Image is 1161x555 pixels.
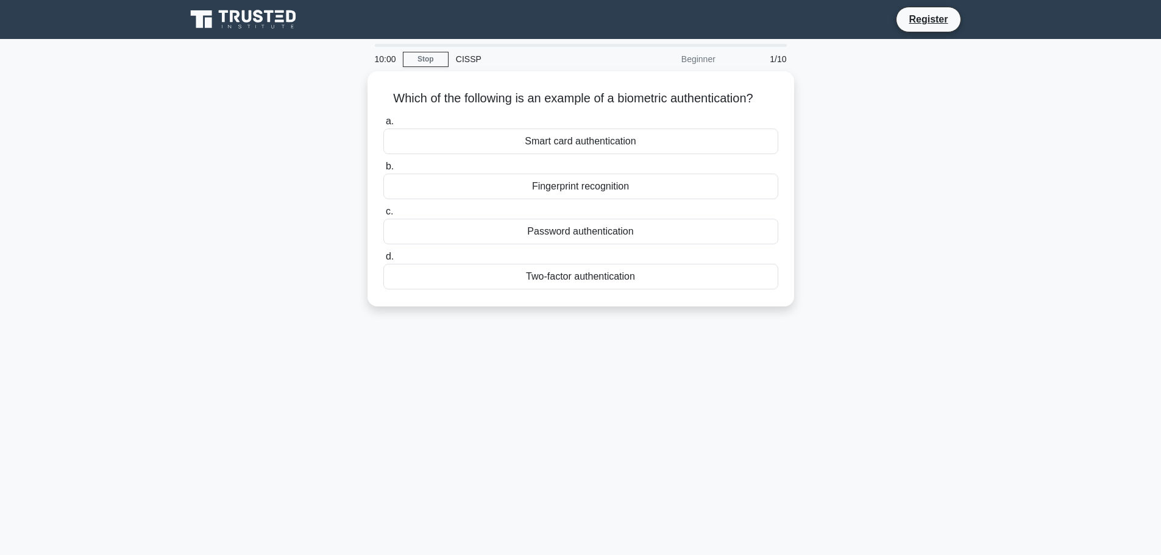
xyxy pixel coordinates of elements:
span: b. [386,161,394,171]
div: Smart card authentication [383,129,778,154]
div: 1/10 [723,47,794,71]
span: a. [386,116,394,126]
div: 10:00 [367,47,403,71]
div: Two-factor authentication [383,264,778,289]
h5: Which of the following is an example of a biometric authentication? [382,91,779,107]
div: Beginner [616,47,723,71]
a: Stop [403,52,449,67]
div: Fingerprint recognition [383,174,778,199]
span: d. [386,251,394,261]
a: Register [901,12,955,27]
div: CISSP [449,47,616,71]
div: Password authentication [383,219,778,244]
span: c. [386,206,393,216]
